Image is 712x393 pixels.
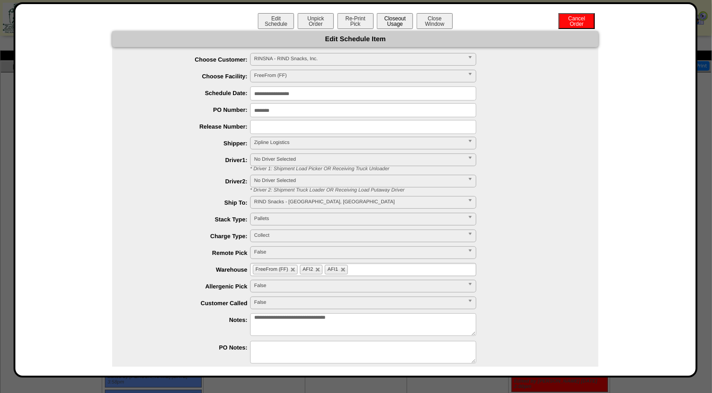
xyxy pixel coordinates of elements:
[130,106,250,113] label: PO Number:
[130,123,250,130] label: Release Number:
[130,344,250,351] label: PO Notes:
[254,230,464,241] span: Collect
[130,73,250,80] label: Choose Facility:
[258,13,294,29] button: EditSchedule
[254,247,464,258] span: False
[130,216,250,223] label: Stack Type:
[130,249,250,256] label: Remote Pick
[254,53,464,64] span: RINSNA - RIND Snacks, Inc.
[130,266,250,273] label: Warehouse
[254,280,464,291] span: False
[303,267,313,272] span: AFI2
[130,90,250,96] label: Schedule Date:
[254,154,464,165] span: No Driver Selected
[130,300,250,307] label: Customer Called
[254,297,464,308] span: False
[328,267,338,272] span: AFI1
[130,283,250,290] label: Allergenic Pick
[256,267,288,272] span: FreeFrom (FF)
[243,187,598,193] div: * Driver 2: Shipment Truck Loader OR Receiving Load Putaway Driver
[243,166,598,172] div: * Driver 1: Shipment Load Picker OR Receiving Truck Unloader
[130,56,250,63] label: Choose Customer:
[130,233,250,240] label: Charge Type:
[130,199,250,206] label: Ship To:
[112,31,598,47] div: Edit Schedule Item
[254,175,464,186] span: No Driver Selected
[130,157,250,163] label: Driver1:
[130,140,250,147] label: Shipper:
[377,13,413,29] button: CloseoutUsage
[254,213,464,224] span: Pallets
[337,13,374,29] button: Re-PrintPick
[416,20,454,27] a: CloseWindow
[417,13,453,29] button: CloseWindow
[254,70,464,81] span: FreeFrom (FF)
[130,178,250,185] label: Driver2:
[559,13,595,29] button: CancelOrder
[254,137,464,148] span: Zipline Logistics
[254,196,464,207] span: RIND Snacks - [GEOGRAPHIC_DATA], [GEOGRAPHIC_DATA]
[130,316,250,323] label: Notes:
[298,13,334,29] button: UnpickOrder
